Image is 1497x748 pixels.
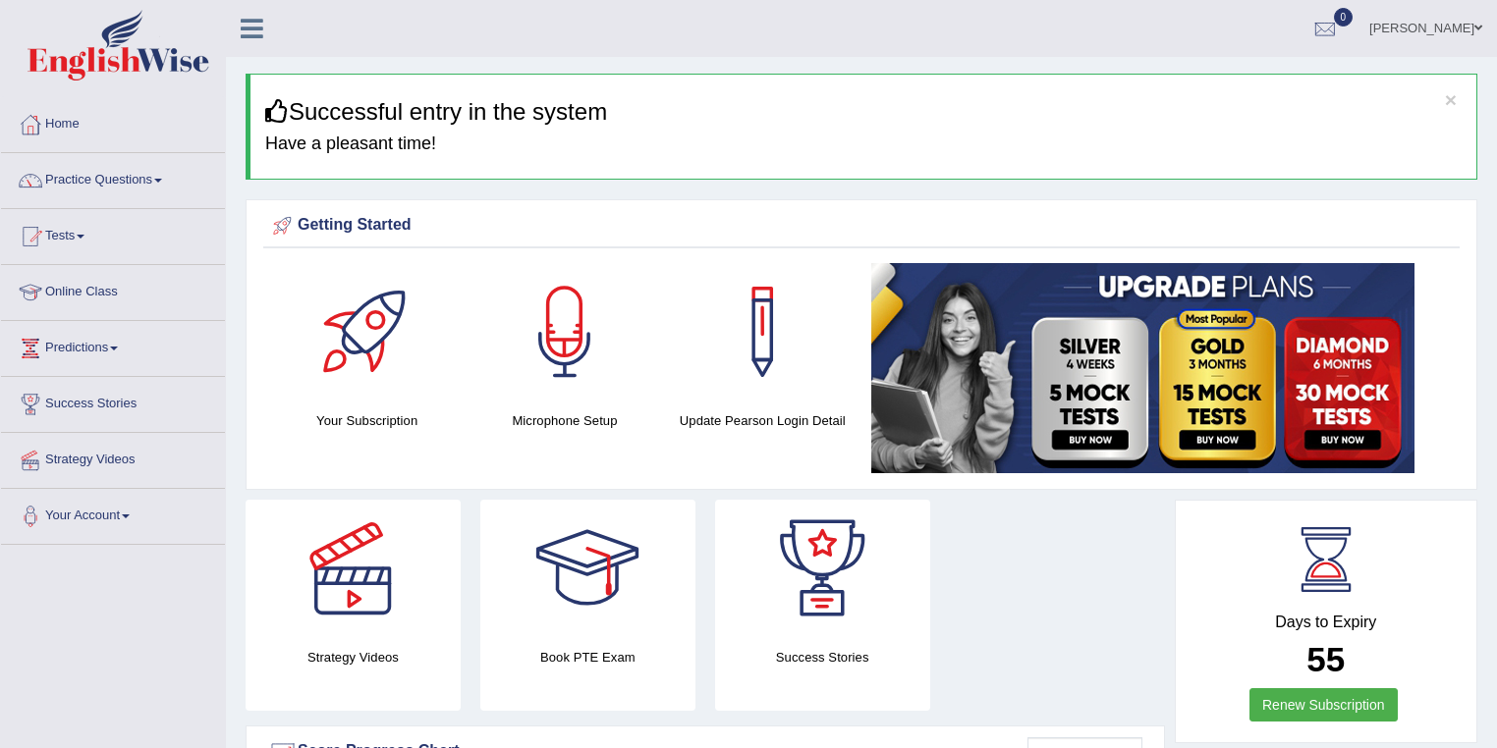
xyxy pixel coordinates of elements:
[871,263,1414,473] img: small5.jpg
[265,99,1462,125] h3: Successful entry in the system
[1249,688,1398,721] a: Renew Subscription
[1,489,225,538] a: Your Account
[278,410,456,431] h4: Your Subscription
[1334,8,1354,27] span: 0
[674,410,852,431] h4: Update Pearson Login Detail
[1,377,225,426] a: Success Stories
[480,647,695,668] h4: Book PTE Exam
[1,97,225,146] a: Home
[268,211,1455,240] div: Getting Started
[1,153,225,202] a: Practice Questions
[1,209,225,258] a: Tests
[246,647,461,668] h4: Strategy Videos
[475,410,653,431] h4: Microphone Setup
[1,265,225,314] a: Online Class
[1445,89,1457,110] button: ×
[265,134,1462,154] h4: Have a pleasant time!
[1306,640,1345,678] b: 55
[715,647,930,668] h4: Success Stories
[1,321,225,370] a: Predictions
[1197,614,1456,631] h4: Days to Expiry
[1,433,225,482] a: Strategy Videos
